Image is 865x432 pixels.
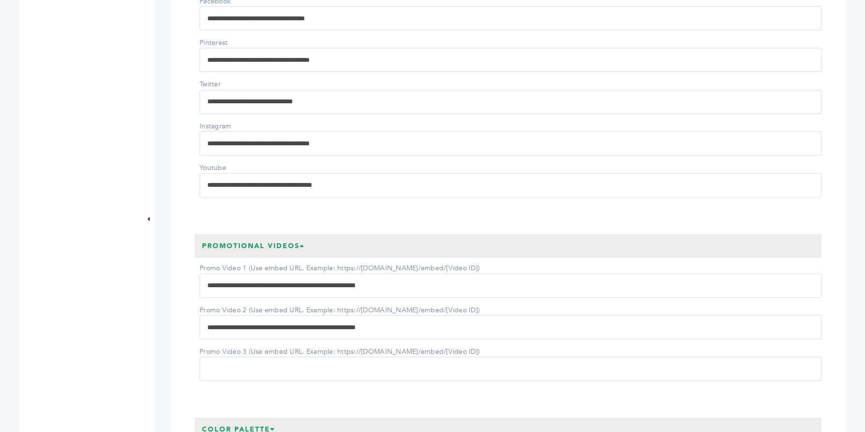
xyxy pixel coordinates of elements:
[200,38,267,48] label: Pinterest
[195,234,312,258] h3: Promotional Videos
[200,80,267,89] label: Twitter
[200,264,480,273] label: Promo Video 1 (Use embed URL. Example: https://[DOMAIN_NAME]/embed/[Video ID])
[200,163,267,173] label: Youtube
[200,347,480,357] label: Promo Video 3 (Use embed URL. Example: https://[DOMAIN_NAME]/embed/[Video ID])
[200,122,267,131] label: Instagram
[200,306,480,315] label: Promo Video 2 (Use embed URL. Example: https://[DOMAIN_NAME]/embed/[Video ID])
